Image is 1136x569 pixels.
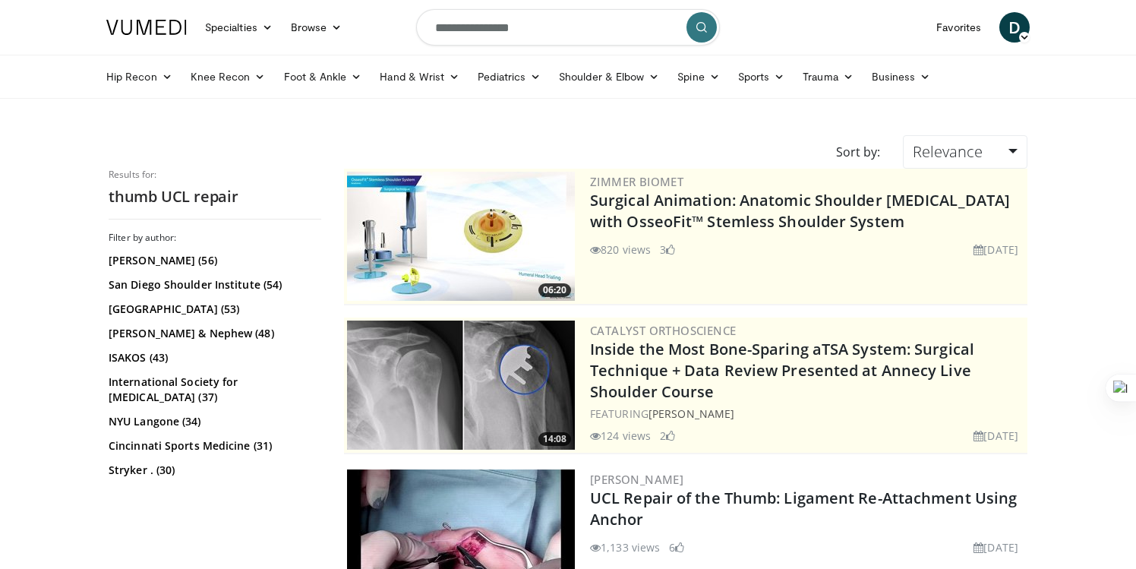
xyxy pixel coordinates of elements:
[590,428,651,444] li: 124 views
[347,321,575,450] a: 14:08
[973,242,1018,258] li: [DATE]
[347,172,575,301] a: 06:20
[913,141,983,162] span: Relevance
[109,326,317,341] a: [PERSON_NAME] & Nephew (48)
[109,253,317,268] a: [PERSON_NAME] (56)
[794,62,863,92] a: Trauma
[550,62,668,92] a: Shoulder & Elbow
[999,12,1030,43] a: D
[863,62,940,92] a: Business
[669,539,684,555] li: 6
[469,62,550,92] a: Pediatrics
[973,428,1018,444] li: [DATE]
[371,62,469,92] a: Hand & Wrist
[590,174,683,189] a: Zimmer Biomet
[106,20,187,35] img: VuMedi Logo
[109,438,317,454] a: Cincinnati Sports Medicine (31)
[590,472,683,487] a: [PERSON_NAME]
[109,375,317,405] a: International Society for [MEDICAL_DATA] (37)
[109,463,317,478] a: Stryker . (30)
[729,62,794,92] a: Sports
[668,62,728,92] a: Spine
[973,539,1018,555] li: [DATE]
[196,12,282,43] a: Specialties
[660,428,675,444] li: 2
[903,135,1027,169] a: Relevance
[97,62,181,92] a: Hip Recon
[275,62,371,92] a: Foot & Ankle
[347,321,575,450] img: 9f15458b-d013-4cfd-976d-a83a3859932f.300x170_q85_crop-smart_upscale.jpg
[660,242,675,258] li: 3
[590,539,660,555] li: 1,133 views
[181,62,275,92] a: Knee Recon
[347,172,575,301] img: 84e7f812-2061-4fff-86f6-cdff29f66ef4.300x170_q85_crop-smart_upscale.jpg
[109,232,321,244] h3: Filter by author:
[590,339,974,402] a: Inside the Most Bone-Sparing aTSA System: Surgical Technique + Data Review Presented at Annecy Li...
[109,187,321,207] h2: thumb UCL repair
[927,12,990,43] a: Favorites
[109,277,317,292] a: San Diego Shoulder Institute (54)
[538,283,571,297] span: 06:20
[109,414,317,429] a: NYU Langone (34)
[590,190,1010,232] a: Surgical Animation: Anatomic Shoulder [MEDICAL_DATA] with OsseoFit™ Stemless Shoulder System
[109,302,317,317] a: [GEOGRAPHIC_DATA] (53)
[590,323,736,338] a: Catalyst OrthoScience
[416,9,720,46] input: Search topics, interventions
[590,242,651,258] li: 820 views
[109,350,317,365] a: ISAKOS (43)
[590,406,1024,422] div: FEATURING
[590,488,1017,529] a: UCL Repair of the Thumb: Ligament Re-Attachment Using Anchor
[282,12,352,43] a: Browse
[825,135,891,169] div: Sort by:
[648,406,734,421] a: [PERSON_NAME]
[109,169,321,181] p: Results for:
[538,432,571,446] span: 14:08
